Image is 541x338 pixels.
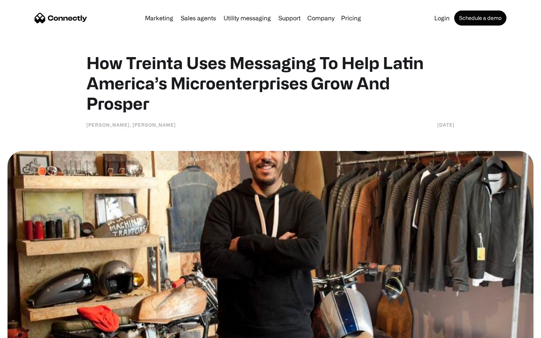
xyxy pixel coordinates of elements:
aside: Language selected: English [8,325,45,335]
a: Pricing [338,15,364,21]
a: home [35,12,87,24]
ul: Language list [15,325,45,335]
a: Support [275,15,304,21]
div: [DATE] [437,121,455,128]
div: [PERSON_NAME], [PERSON_NAME] [86,121,176,128]
h1: How Treinta Uses Messaging To Help Latin America’s Microenterprises Grow And Prosper [86,53,455,113]
a: Marketing [142,15,176,21]
a: Login [431,15,453,21]
a: Utility messaging [221,15,274,21]
a: Sales agents [178,15,219,21]
div: Company [305,13,337,23]
div: Company [307,13,334,23]
a: Schedule a demo [454,11,506,26]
